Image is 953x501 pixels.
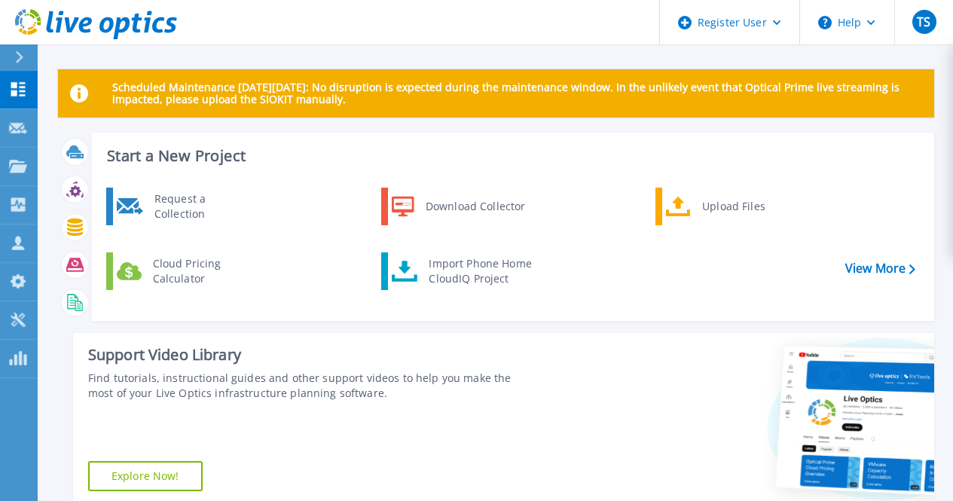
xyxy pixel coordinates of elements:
div: Request a Collection [147,191,257,221]
a: Upload Files [655,188,810,225]
a: Explore Now! [88,461,203,491]
a: Cloud Pricing Calculator [106,252,261,290]
div: Import Phone Home CloudIQ Project [421,256,539,286]
span: TS [917,16,930,28]
div: Download Collector [418,191,532,221]
div: Upload Files [695,191,806,221]
a: Download Collector [381,188,536,225]
div: Support Video Library [88,345,536,365]
div: Find tutorials, instructional guides and other support videos to help you make the most of your L... [88,371,536,401]
a: Request a Collection [106,188,261,225]
p: Scheduled Maintenance [DATE][DATE]: No disruption is expected during the maintenance window. In t... [112,81,922,105]
a: View More [845,261,915,276]
h3: Start a New Project [107,148,915,164]
div: Cloud Pricing Calculator [145,256,257,286]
